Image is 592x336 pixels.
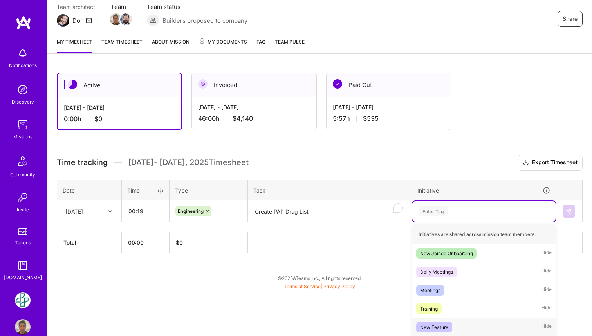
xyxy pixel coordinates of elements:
[233,114,253,123] span: $4,140
[541,267,552,277] span: Hide
[4,273,42,282] div: [DOMAIN_NAME]
[198,114,310,123] div: 46:00 h
[541,322,552,332] span: Hide
[198,79,208,89] img: Invoiced
[518,155,583,171] button: Export Timesheet
[420,305,438,313] div: Training
[198,103,310,111] div: [DATE] - [DATE]
[72,16,83,25] div: Dor
[275,38,305,53] a: Team Pulse
[363,114,379,123] span: $535
[147,14,159,27] img: Builders proposed to company
[57,158,108,167] span: Time tracking
[333,114,445,123] div: 5:57 h
[420,249,473,258] div: New Joinee Onboarding
[420,323,448,331] div: New Feature
[57,180,122,200] th: Date
[57,3,95,11] span: Team architect
[64,104,175,112] div: [DATE] - [DATE]
[566,208,572,214] img: Submit
[13,152,32,171] img: Community
[178,208,204,214] span: Engineering
[162,16,247,25] span: Builders proposed to company
[13,319,32,335] a: User Avatar
[127,186,164,194] div: Time
[13,292,32,308] a: Counter Health: Team for Counter Health
[111,3,131,11] span: Team
[65,207,83,215] div: [DATE]
[9,61,37,69] div: Notifications
[417,186,550,195] div: Initiative
[170,180,248,200] th: Type
[18,228,27,235] img: tokens
[558,11,583,27] button: Share
[111,13,121,26] a: Team Member Avatar
[541,285,552,296] span: Hide
[13,133,32,141] div: Missions
[420,268,453,276] div: Daily Meetings
[58,73,181,97] div: Active
[68,80,77,89] img: Active
[15,319,31,335] img: User Avatar
[121,13,131,26] a: Team Member Avatar
[284,283,355,289] span: |
[15,258,31,273] img: guide book
[284,283,321,289] a: Terms of Service
[541,303,552,314] span: Hide
[15,238,31,247] div: Tokens
[108,209,112,213] i: icon Chevron
[15,117,31,133] img: teamwork
[15,292,31,308] img: Counter Health: Team for Counter Health
[86,17,92,24] i: icon Mail
[17,205,29,214] div: Invite
[199,38,247,46] span: My Documents
[327,73,451,97] div: Paid Out
[176,239,183,246] span: $ 0
[333,79,342,89] img: Paid Out
[16,16,31,30] img: logo
[12,98,34,106] div: Discovery
[57,38,92,53] a: My timesheet
[523,159,529,167] i: icon Download
[15,82,31,98] img: discovery
[420,286,440,294] div: Meetings
[275,39,305,45] span: Team Pulse
[10,171,35,179] div: Community
[563,15,578,23] span: Share
[122,232,170,253] th: 00:00
[323,283,355,289] a: Privacy Policy
[199,38,247,53] a: My Documents
[15,45,31,61] img: bell
[256,38,265,53] a: FAQ
[192,73,316,97] div: Invoiced
[128,158,249,167] span: [DATE] - [DATE] , 2025 Timesheet
[419,205,448,217] div: Enter Tag
[101,38,143,53] a: Team timesheet
[122,201,169,222] input: HH:MM
[249,201,411,222] textarea: To enrich screen reader interactions, please activate Accessibility in Grammarly extension settings
[110,13,122,25] img: Team Member Avatar
[57,232,122,253] th: Total
[94,115,102,123] span: $0
[333,103,445,111] div: [DATE] - [DATE]
[120,13,132,25] img: Team Member Avatar
[47,268,592,288] div: © 2025 ATeams Inc., All rights reserved.
[64,115,175,123] div: 0:00 h
[57,14,69,27] img: Team Architect
[15,190,31,205] img: Invite
[412,225,556,244] div: Initiatives are shared across mission team members.
[248,180,412,200] th: Task
[152,38,190,53] a: About Mission
[541,248,552,259] span: Hide
[147,3,247,11] span: Team status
